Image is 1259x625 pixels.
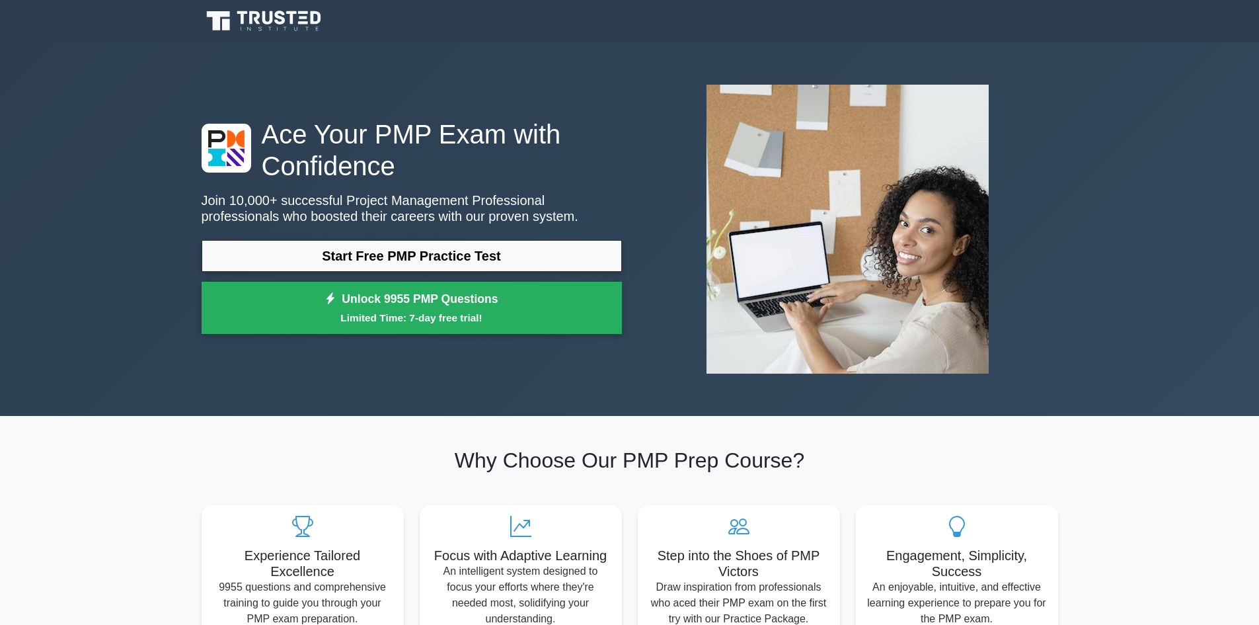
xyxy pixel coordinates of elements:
[202,192,622,224] p: Join 10,000+ successful Project Management Professional professionals who boosted their careers w...
[648,548,829,579] h5: Step into the Shoes of PMP Victors
[866,548,1048,579] h5: Engagement, Simplicity, Success
[212,548,393,579] h5: Experience Tailored Excellence
[202,118,622,182] h1: Ace Your PMP Exam with Confidence
[218,310,605,325] small: Limited Time: 7-day free trial!
[430,548,611,563] h5: Focus with Adaptive Learning
[202,240,622,272] a: Start Free PMP Practice Test
[202,282,622,335] a: Unlock 9955 PMP QuestionsLimited Time: 7-day free trial!
[202,448,1058,473] h2: Why Choose Our PMP Prep Course?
